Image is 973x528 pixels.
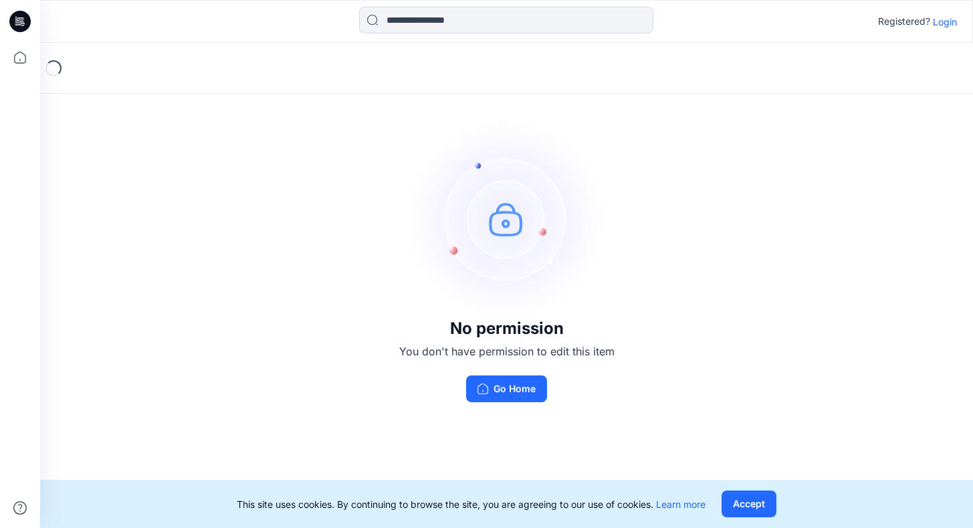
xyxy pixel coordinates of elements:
[407,118,607,319] img: no-perm.svg
[878,13,930,29] p: Registered?
[933,15,957,29] p: Login
[237,497,706,511] p: This site uses cookies. By continuing to browse the site, you are agreeing to our use of cookies.
[399,319,615,338] h3: No permission
[399,343,615,359] p: You don't have permission to edit this item
[722,491,776,517] button: Accept
[466,375,547,402] button: Go Home
[656,499,706,510] a: Learn more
